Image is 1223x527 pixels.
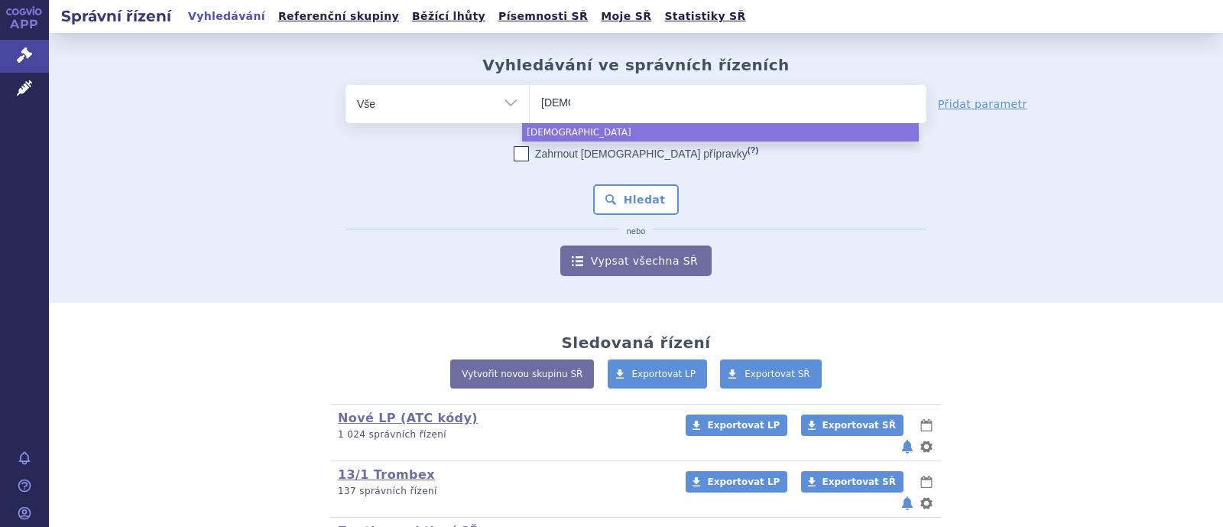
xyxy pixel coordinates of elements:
button: lhůty [919,416,934,434]
button: notifikace [900,494,915,512]
a: Přidat parametr [938,96,1027,112]
a: Exportovat LP [608,359,708,389]
p: 137 správních řízení [338,485,666,498]
span: Exportovat SŘ [822,477,896,487]
li: [DEMOGRAPHIC_DATA] [522,123,919,142]
h2: Správní řízení [49,5,183,27]
a: Běžící lhůty [407,6,490,27]
abbr: (?) [748,145,758,155]
label: Zahrnout [DEMOGRAPHIC_DATA] přípravky [514,146,758,161]
a: Statistiky SŘ [660,6,750,27]
button: notifikace [900,438,915,456]
span: Exportovat SŘ [822,420,896,431]
a: 13/1 Trombex [338,467,435,482]
a: Moje SŘ [596,6,656,27]
h2: Sledovaná řízení [561,333,710,352]
a: Exportovat SŘ [801,415,903,436]
h2: Vyhledávání ve správních řízeních [482,56,790,74]
p: 1 024 správních řízení [338,428,666,441]
button: nastavení [919,438,934,456]
a: Vypsat všechna SŘ [560,246,712,276]
a: Exportovat LP [686,415,787,436]
span: Exportovat LP [632,369,696,379]
button: lhůty [919,473,934,491]
a: Písemnosti SŘ [494,6,592,27]
a: Vytvořit novou skupinu SŘ [450,359,594,389]
a: Exportovat SŘ [720,359,822,389]
a: Nové LP (ATC kódy) [338,411,478,425]
button: nastavení [919,494,934,512]
a: Vyhledávání [183,6,270,27]
span: Exportovat LP [707,420,780,431]
a: Referenční skupiny [274,6,404,27]
a: Exportovat LP [686,471,787,493]
i: nebo [619,227,654,236]
span: Exportovat SŘ [745,369,810,379]
button: Hledat [593,184,680,215]
span: Exportovat LP [707,477,780,487]
a: Exportovat SŘ [801,471,903,493]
